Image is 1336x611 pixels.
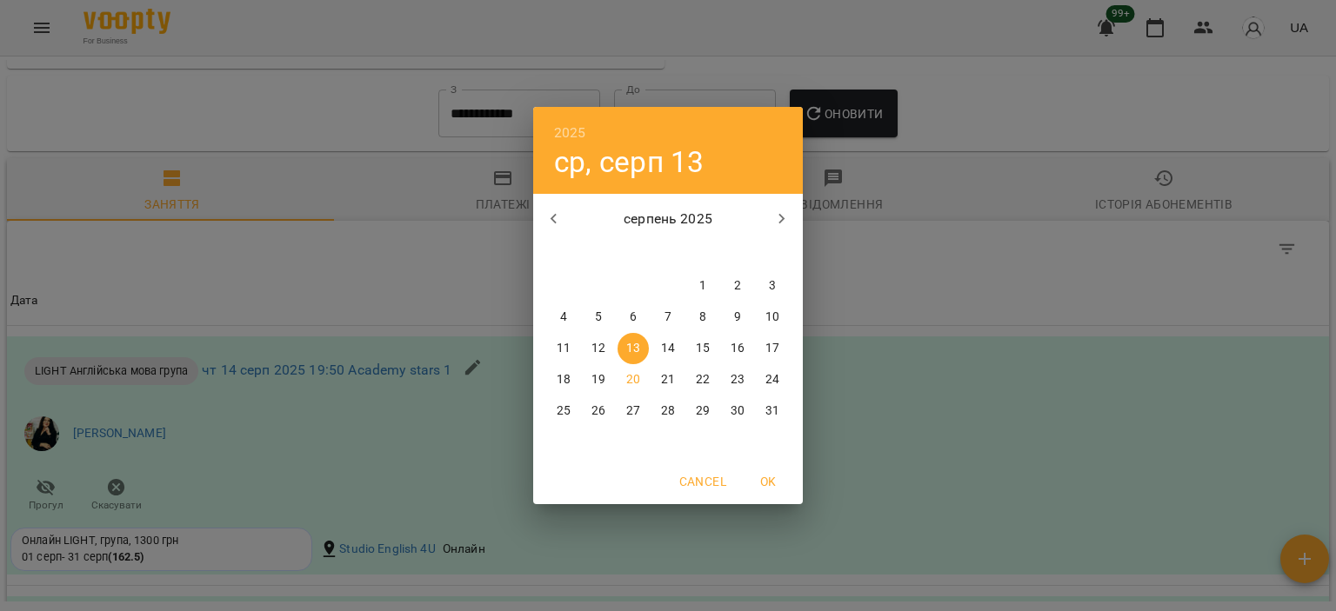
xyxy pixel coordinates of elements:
[734,277,741,295] p: 2
[679,471,726,492] span: Cancel
[554,144,705,180] button: ср, серп 13
[557,340,571,357] p: 11
[583,302,614,333] button: 5
[757,364,788,395] button: 24
[548,395,579,427] button: 25
[595,309,602,326] p: 5
[575,209,762,229] p: серпень 2025
[583,364,614,395] button: 19
[583,244,614,262] span: вт
[747,471,789,492] span: OK
[548,244,579,262] span: пн
[722,302,753,333] button: 9
[652,364,684,395] button: 21
[665,309,671,326] p: 7
[661,402,675,420] p: 28
[652,333,684,364] button: 14
[687,364,718,395] button: 22
[687,333,718,364] button: 15
[652,244,684,262] span: чт
[722,333,753,364] button: 16
[652,302,684,333] button: 7
[661,340,675,357] p: 14
[618,333,649,364] button: 13
[757,244,788,262] span: нд
[626,340,640,357] p: 13
[722,364,753,395] button: 23
[731,402,745,420] p: 30
[696,371,710,389] p: 22
[769,277,776,295] p: 3
[687,270,718,302] button: 1
[591,371,605,389] p: 19
[630,309,637,326] p: 6
[618,302,649,333] button: 6
[548,364,579,395] button: 18
[722,244,753,262] span: сб
[591,402,605,420] p: 26
[560,309,567,326] p: 4
[548,302,579,333] button: 4
[696,340,710,357] p: 15
[626,402,640,420] p: 27
[548,333,579,364] button: 11
[765,371,779,389] p: 24
[699,277,706,295] p: 1
[731,371,745,389] p: 23
[765,402,779,420] p: 31
[672,466,733,497] button: Cancel
[765,340,779,357] p: 17
[652,395,684,427] button: 28
[722,270,753,302] button: 2
[661,371,675,389] p: 21
[618,364,649,395] button: 20
[626,371,640,389] p: 20
[722,395,753,427] button: 30
[740,466,796,497] button: OK
[696,402,710,420] p: 29
[583,333,614,364] button: 12
[757,333,788,364] button: 17
[687,302,718,333] button: 8
[557,371,571,389] p: 18
[557,402,571,420] p: 25
[591,340,605,357] p: 12
[687,244,718,262] span: пт
[757,270,788,302] button: 3
[731,340,745,357] p: 16
[757,302,788,333] button: 10
[734,309,741,326] p: 9
[583,395,614,427] button: 26
[687,395,718,427] button: 29
[699,309,706,326] p: 8
[618,244,649,262] span: ср
[765,309,779,326] p: 10
[618,395,649,427] button: 27
[554,121,586,145] button: 2025
[757,395,788,427] button: 31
